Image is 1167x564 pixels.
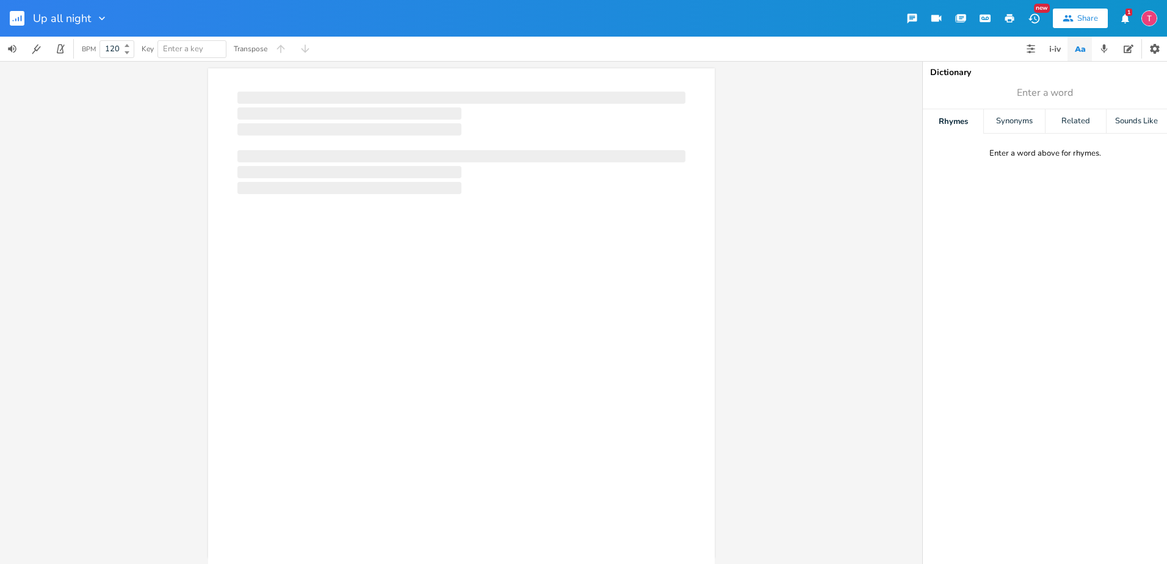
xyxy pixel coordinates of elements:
[234,45,267,52] div: Transpose
[1022,7,1046,29] button: New
[1113,7,1137,29] button: 1
[33,13,91,24] span: Up all night
[1017,86,1073,100] span: Enter a word
[1077,13,1098,24] div: Share
[930,68,1160,77] div: Dictionary
[163,43,203,54] span: Enter a key
[1107,109,1167,134] div: Sounds Like
[923,109,983,134] div: Rhymes
[1053,9,1108,28] button: Share
[1125,9,1132,16] div: 1
[1141,10,1157,26] img: tabitha8501.tn
[142,45,154,52] div: Key
[989,148,1101,159] div: Enter a word above for rhymes.
[1046,109,1106,134] div: Related
[1034,4,1050,13] div: New
[82,46,96,52] div: BPM
[984,109,1044,134] div: Synonyms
